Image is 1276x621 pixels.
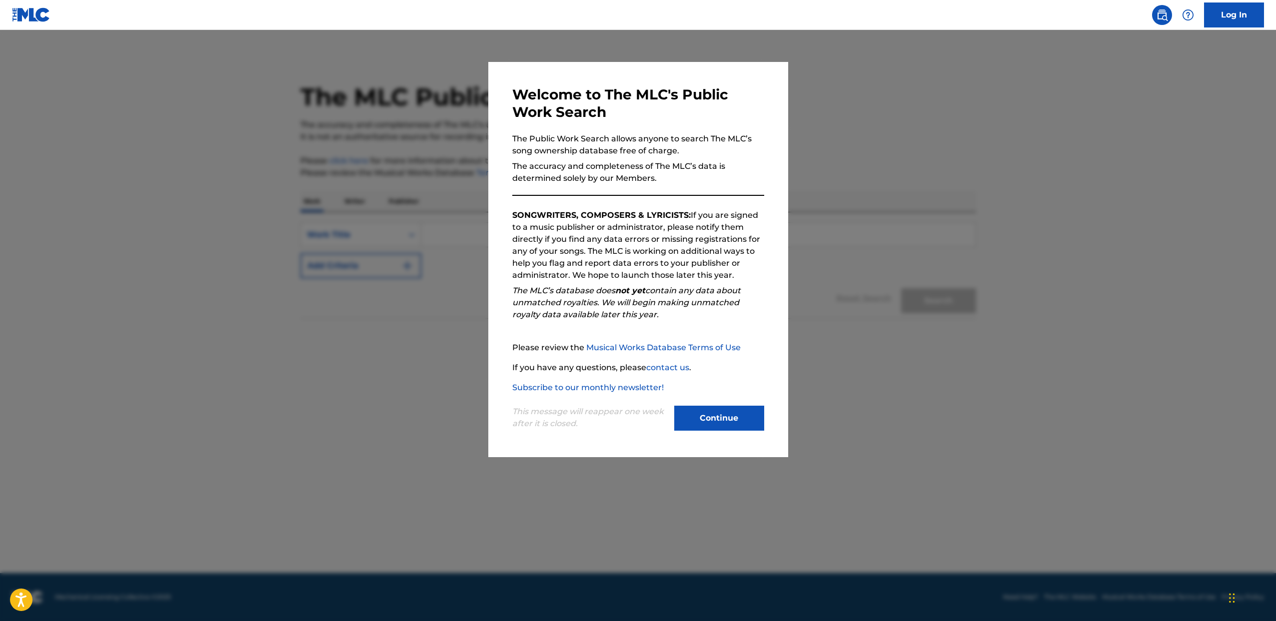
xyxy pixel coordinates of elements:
[1152,5,1172,25] a: Public Search
[1204,2,1264,27] a: Log In
[512,160,764,184] p: The accuracy and completeness of The MLC’s data is determined solely by our Members.
[12,7,50,22] img: MLC Logo
[512,86,764,121] h3: Welcome to The MLC's Public Work Search
[1182,9,1194,21] img: help
[512,286,741,319] em: The MLC’s database does contain any data about unmatched royalties. We will begin making unmatche...
[1226,573,1276,621] iframe: Chat Widget
[1178,5,1198,25] div: Help
[512,383,664,392] a: Subscribe to our monthly newsletter!
[1156,9,1168,21] img: search
[512,210,691,220] strong: SONGWRITERS, COMPOSERS & LYRICISTS:
[512,209,764,281] p: If you are signed to a music publisher or administrator, please notify them directly if you find ...
[512,406,668,430] p: This message will reappear one week after it is closed.
[615,286,645,295] strong: not yet
[1229,583,1235,613] div: Drag
[512,342,764,354] p: Please review the
[512,362,764,374] p: If you have any questions, please .
[512,133,764,157] p: The Public Work Search allows anyone to search The MLC’s song ownership database free of charge.
[646,363,689,372] a: contact us
[674,406,764,431] button: Continue
[586,343,741,352] a: Musical Works Database Terms of Use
